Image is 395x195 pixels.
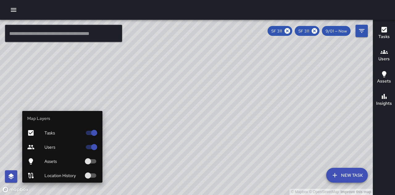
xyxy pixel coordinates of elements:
[373,67,395,89] button: Assets
[22,126,102,140] div: Tasks
[44,130,82,136] span: Tasks
[376,100,392,107] h6: Insights
[322,28,351,34] span: 9/01 — Now
[377,78,391,85] h6: Assets
[326,168,368,183] button: New Task
[295,28,313,34] span: SF 311
[373,89,395,111] button: Insights
[378,33,390,40] h6: Tasks
[355,25,368,37] button: Filters
[44,158,82,164] span: Assets
[22,140,102,154] div: Users
[22,168,102,183] div: Location History
[44,172,82,179] span: Location History
[373,22,395,45] button: Tasks
[268,28,286,34] span: SF 311
[44,144,82,150] span: Users
[295,26,319,36] div: SF 311
[373,45,395,67] button: Users
[22,111,102,126] li: Map Layers
[268,26,292,36] div: SF 311
[22,154,102,168] div: Assets
[378,56,390,62] h6: Users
